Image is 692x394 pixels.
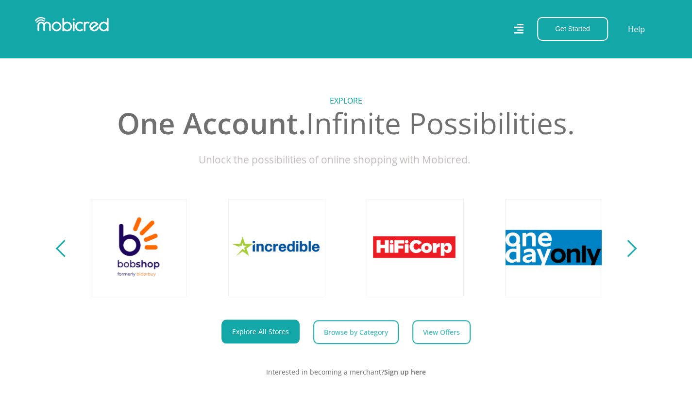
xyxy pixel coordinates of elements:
img: Mobicred [35,17,109,32]
span: One Account. [117,103,306,143]
a: Explore All Stores [221,320,300,343]
p: Unlock the possibilities of online shopping with Mobicred. [77,152,616,168]
button: Next [622,238,634,257]
p: Interested in becoming a merchant? [77,367,616,377]
a: Browse by Category [313,320,399,344]
h2: Infinite Possibilities. [77,106,616,141]
button: Get Started [537,17,608,41]
a: Help [627,23,645,36]
a: Sign up here [384,367,426,376]
h5: Explore [77,96,616,106]
button: Previous [58,238,70,257]
a: View Offers [412,320,471,344]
